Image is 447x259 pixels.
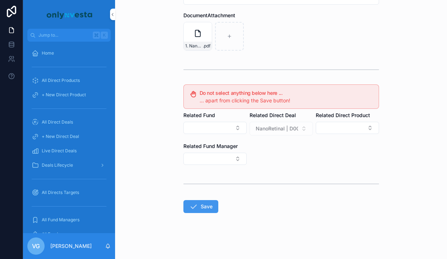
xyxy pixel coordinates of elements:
[250,112,296,118] span: Related Direct Deal
[50,242,92,250] p: [PERSON_NAME]
[316,122,379,134] button: Select Button
[45,9,93,20] img: App logo
[42,92,86,98] span: + New Direct Product
[27,144,111,157] a: Live Direct Deals
[316,112,370,118] span: Related Direct Product
[183,200,218,213] button: Save
[27,186,111,199] a: All Directs Targets
[42,78,80,83] span: All Direct Products
[183,12,235,18] span: DocumentAttachment
[101,32,107,38] span: K
[42,190,79,195] span: All Directs Targets
[27,47,111,60] a: Home
[27,130,111,143] a: + New Direct Deal
[42,162,73,168] span: Deals Lifecycle
[27,88,111,101] a: + New Direct Product
[32,242,40,250] span: VG
[42,231,60,237] span: All Funds
[183,112,215,118] span: Related Fund
[183,143,238,149] span: Related Fund Manager
[183,122,247,134] button: Select Button
[183,153,247,165] button: Select Button
[27,116,111,129] a: All Direct Deals
[185,43,203,49] span: 1. NanoRetinal - Certificate of Incorporation (Initial Seed Charter) - Filed [DATE]
[27,74,111,87] a: All Direct Products
[200,97,290,103] span: ... apart from clicking the Save button!
[203,43,210,49] span: .pdf
[42,119,73,125] span: All Direct Deals
[23,42,115,233] div: scrollable content
[42,217,79,223] span: All Fund Managers
[42,134,79,139] span: + New Direct Deal
[42,50,54,56] span: Home
[27,228,111,241] a: All Funds
[27,29,111,42] button: Jump to...K
[27,159,111,172] a: Deals Lifecycle
[38,32,90,38] span: Jump to...
[200,91,373,96] h5: Do not select anything below here ...
[42,148,77,154] span: Live Direct Deals
[27,213,111,226] a: All Fund Managers
[200,97,373,104] div: ... apart from clicking the Save button!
